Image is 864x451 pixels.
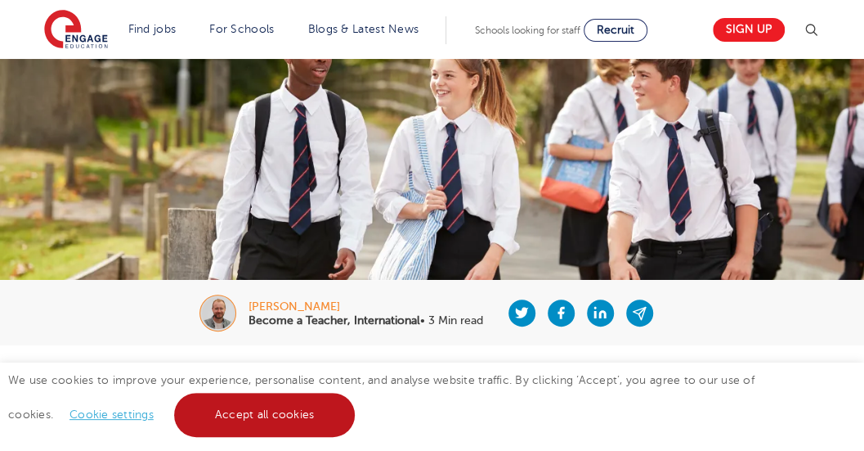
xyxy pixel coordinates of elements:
[248,314,420,327] b: Become a Teacher, International
[248,315,483,327] p: • 3 Min read
[44,10,108,51] img: Engage Education
[248,301,483,313] div: [PERSON_NAME]
[174,393,356,437] a: Accept all cookies
[209,23,274,35] a: For Schools
[713,18,785,42] a: Sign up
[475,25,580,36] span: Schools looking for staff
[308,23,419,35] a: Blogs & Latest News
[584,19,647,42] a: Recruit
[128,23,177,35] a: Find jobs
[8,374,754,421] span: We use cookies to improve your experience, personalise content, and analyse website traffic. By c...
[597,24,634,36] span: Recruit
[69,408,154,421] a: Cookie settings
